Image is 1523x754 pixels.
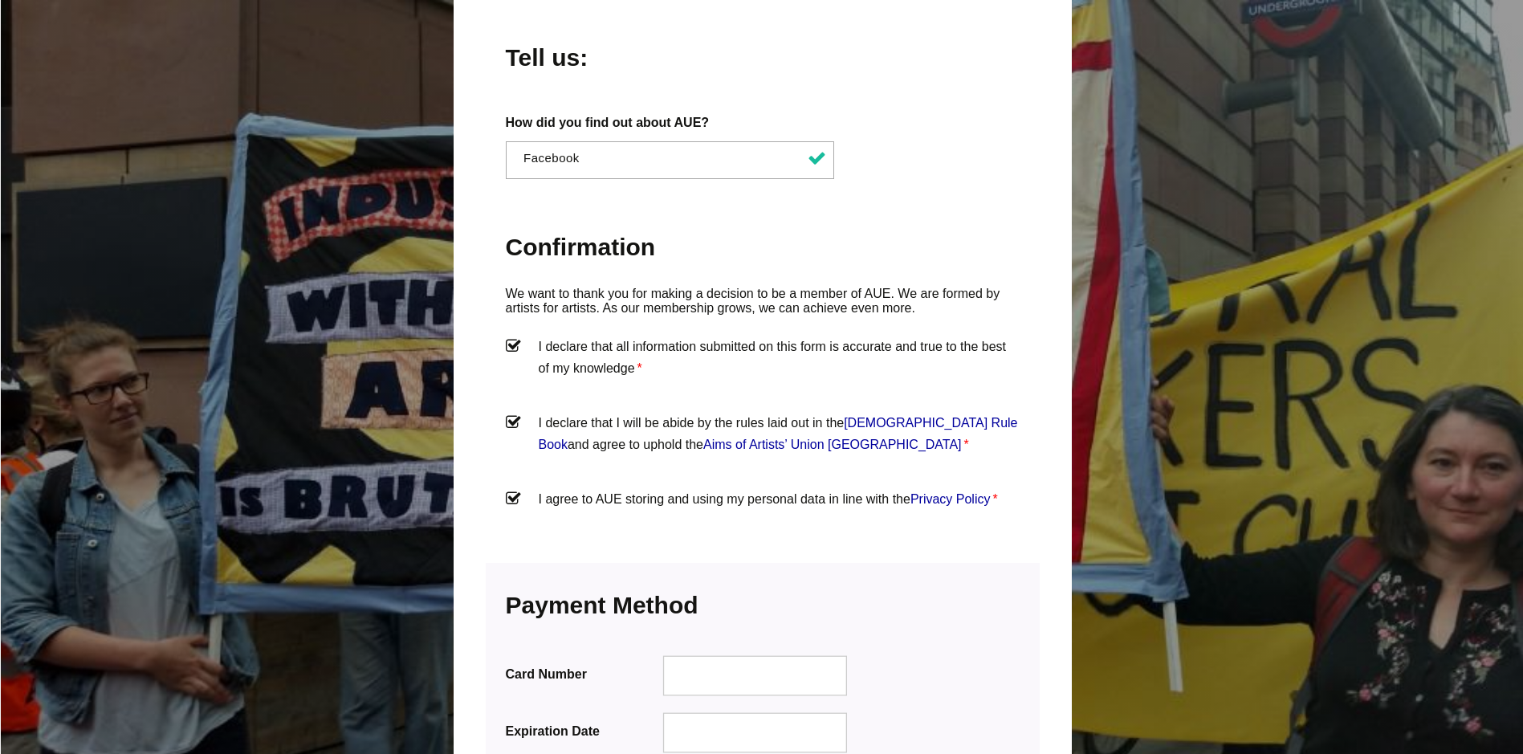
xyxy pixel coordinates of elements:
[674,667,837,685] iframe: Secure card number input frame
[506,412,1020,460] label: I declare that I will be abide by the rules laid out in the and agree to uphold the
[519,151,831,165] li: Facebook
[506,112,1020,133] label: How did you find out about AUE?
[703,438,962,451] a: Aims of Artists’ Union [GEOGRAPHIC_DATA]
[506,231,1020,263] h2: Confirmation
[506,663,660,685] label: Card Number
[506,42,660,73] h2: Tell us:
[539,416,1018,451] a: [DEMOGRAPHIC_DATA] Rule Book
[506,720,660,742] label: Expiration Date
[506,336,1020,384] label: I declare that all information submitted on this form is accurate and true to the best of my know...
[506,287,1020,316] p: We want to thank you for making a decision to be a member of AUE. We are formed by artists for ar...
[910,492,991,506] a: Privacy Policy
[674,723,837,741] iframe: Secure expiration date input frame
[506,488,1020,536] label: I agree to AUE storing and using my personal data in line with the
